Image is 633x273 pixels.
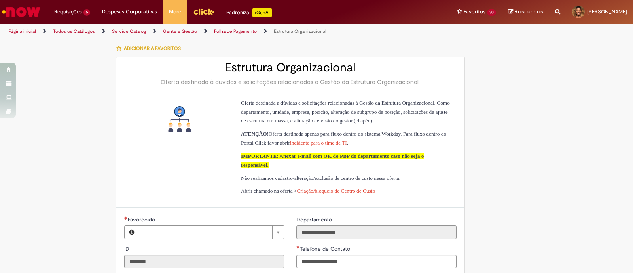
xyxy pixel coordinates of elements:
[214,28,257,34] a: Folha de Pagamento
[116,40,185,57] button: Adicionar a Favoritos
[274,28,326,34] a: Estrutura Organizacional
[112,28,146,34] a: Service Catalog
[193,6,214,17] img: click_logo_yellow_360x200.png
[241,131,446,146] span: Oferta destinada apenas para fluxo dentro do sistema Workday. Para fluxo dentro do Portal Click f...
[296,225,457,239] input: Departamento
[464,8,485,16] span: Favoritos
[167,106,192,132] img: Estrutura Organizacional
[124,45,181,52] span: Adicionar a Favoritos
[508,8,543,16] a: Rascunhos
[252,8,272,17] p: +GenAi
[290,140,347,146] a: incidente para o time de TI
[241,153,424,168] span: IMPORTANTE: Anexar e-mail com OK do PBP do departamento caso não seja o responsável.
[124,61,457,74] h2: Estrutura Organizacional
[139,226,284,239] a: Limpar campo Favorecido
[241,100,450,124] span: Oferta destinada a dúvidas e solicitações relacionadas à Gestão da Estrutura Organizacional. Como...
[124,255,284,268] input: ID
[587,8,627,15] span: [PERSON_NAME]
[296,216,334,223] label: Somente leitura - Departamento
[163,28,197,34] a: Gente e Gestão
[124,216,128,220] span: Necessários
[347,140,348,146] span: .
[296,246,300,249] span: Obrigatório Preenchido
[241,175,400,181] span: Não realizamos cadastro/alteração/exclusão de centro de custo nessa oferta.
[54,8,82,16] span: Requisições
[296,216,334,223] span: Somente leitura - Departamento
[102,8,157,16] span: Despesas Corporativas
[124,245,131,252] span: Somente leitura - ID
[128,216,157,223] span: Necessários - Favorecido
[300,245,352,252] span: Telefone de Contato
[241,188,297,194] span: Abrir chamado na oferta >
[124,245,131,253] label: Somente leitura - ID
[241,131,269,137] span: ATENÇÃO!
[53,28,95,34] a: Todos os Catálogos
[169,8,181,16] span: More
[125,226,139,239] button: Favorecido, Visualizar este registro
[9,28,36,34] a: Página inicial
[6,24,416,39] ul: Trilhas de página
[226,8,272,17] div: Padroniza
[296,255,457,268] input: Telefone de Contato
[515,8,543,15] span: Rascunhos
[297,188,375,194] a: Criação/bloqueio de Centro de Custo
[1,4,42,20] img: ServiceNow
[83,9,90,16] span: 5
[487,9,496,16] span: 30
[124,78,457,86] div: Oferta destinada à dúvidas e solicitações relacionadas à Gestão da Estrutura Organizacional.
